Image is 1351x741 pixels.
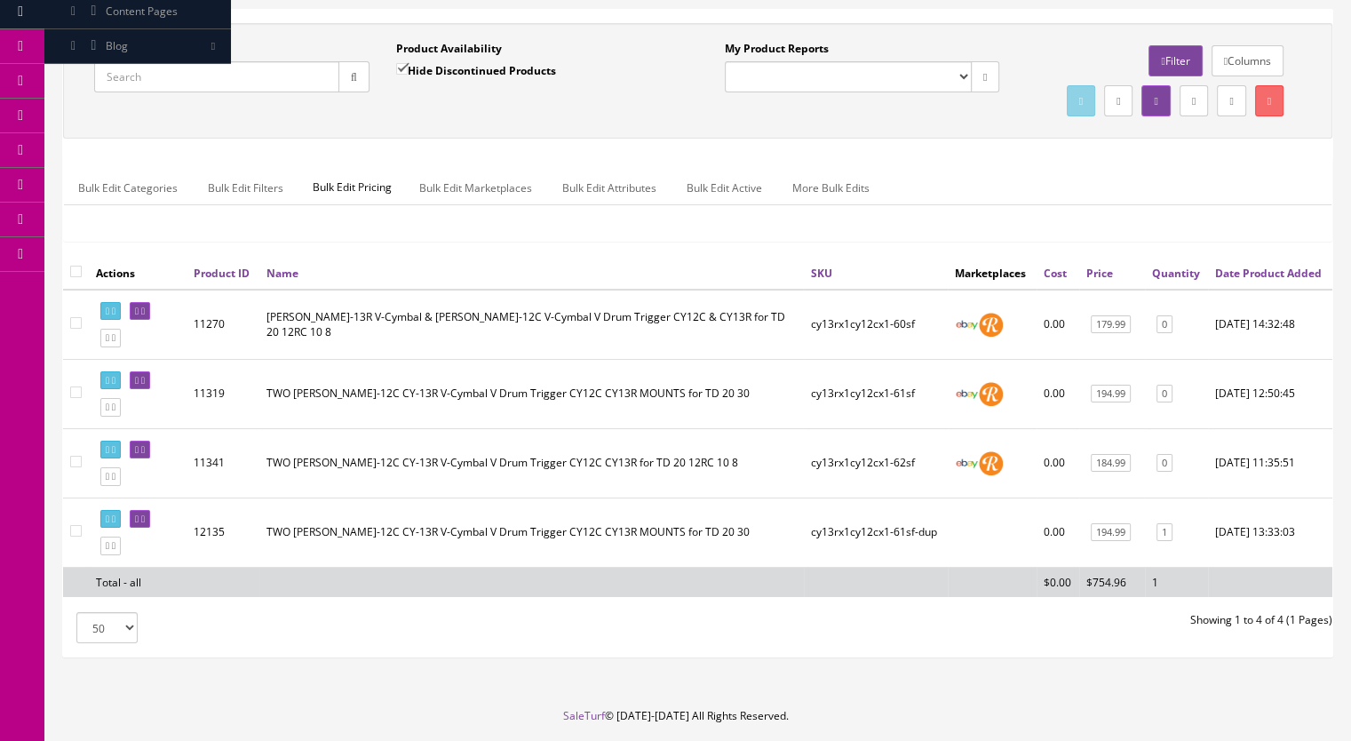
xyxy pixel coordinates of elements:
[1156,454,1172,473] a: 0
[396,61,556,79] label: Hide Discontinued Products
[194,171,298,205] a: Bulk Edit Filters
[979,382,1003,406] img: reverb
[698,612,1347,628] div: Showing 1 to 4 of 4 (1 Pages)
[1208,428,1332,498] td: 2024-12-12 11:35:51
[811,266,832,281] a: SKU
[1086,266,1113,281] a: Price
[89,567,187,597] td: Total - all
[106,4,178,19] span: Content Pages
[1156,315,1172,334] a: 0
[548,171,671,205] a: Bulk Edit Attributes
[1037,498,1079,567] td: 0.00
[1091,523,1131,542] a: 194.99
[396,63,408,75] input: Hide Discontinued Products
[405,171,546,205] a: Bulk Edit Marketplaces
[299,171,405,204] span: Bulk Edit Pricing
[1156,523,1172,542] a: 1
[1208,290,1332,360] td: 2024-12-05 14:32:48
[563,708,605,723] a: SaleTurf
[804,498,948,567] td: cy13rx1cy12cx1-61sf-dup
[106,38,128,53] span: Blog
[804,359,948,428] td: cy13rx1cy12cx1-61sf
[194,266,250,281] a: Product ID
[1091,454,1131,473] a: 184.99
[1037,359,1079,428] td: 0.00
[1044,266,1067,281] a: Cost
[64,171,192,205] a: Bulk Edit Categories
[266,266,298,281] a: Name
[259,498,804,567] td: TWO Roland CY-12C CY-13R V-Cymbal V Drum Trigger CY12C CY13R MOUNTS for TD 20 30
[187,290,259,360] td: 11270
[979,313,1003,337] img: reverb
[948,257,1037,289] th: Marketplaces
[778,171,884,205] a: More Bulk Edits
[1037,428,1079,498] td: 0.00
[259,290,804,360] td: Roland CY-13R V-Cymbal & Roland CY-12C V-Cymbal V Drum Trigger CY12C & CY13R for TD 20 12RC 10 8
[955,382,979,406] img: ebay
[1208,359,1332,428] td: 2024-12-10 12:50:45
[1037,290,1079,360] td: 0.00
[1208,498,1332,567] td: 2025-09-15 13:33:03
[955,451,979,475] img: ebay
[804,290,948,360] td: cy13rx1cy12cx1-60sf
[1079,567,1145,597] td: $754.96
[725,41,829,57] label: My Product Reports
[955,313,979,337] img: ebay
[1152,266,1200,281] a: Quantity
[1215,266,1322,281] a: Date Product Added
[672,171,776,205] a: Bulk Edit Active
[804,428,948,498] td: cy13rx1cy12cx1-62sf
[187,498,259,567] td: 12135
[1091,315,1131,334] a: 179.99
[94,61,339,92] input: Search
[1037,567,1079,597] td: $0.00
[396,41,502,57] label: Product Availability
[187,359,259,428] td: 11319
[1091,385,1131,403] a: 194.99
[1148,45,1202,76] a: Filter
[979,451,1003,475] img: reverb
[187,428,259,498] td: 11341
[1212,45,1283,76] a: Columns
[1156,385,1172,403] a: 0
[1145,567,1208,597] td: 1
[259,428,804,498] td: TWO Roland CY-12C CY-13R V-Cymbal V Drum Trigger CY12C CY13R for TD 20 12RC 10 8
[259,359,804,428] td: TWO Roland CY-12C CY-13R V-Cymbal V Drum Trigger CY12C CY13R MOUNTS for TD 20 30
[89,257,187,289] th: Actions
